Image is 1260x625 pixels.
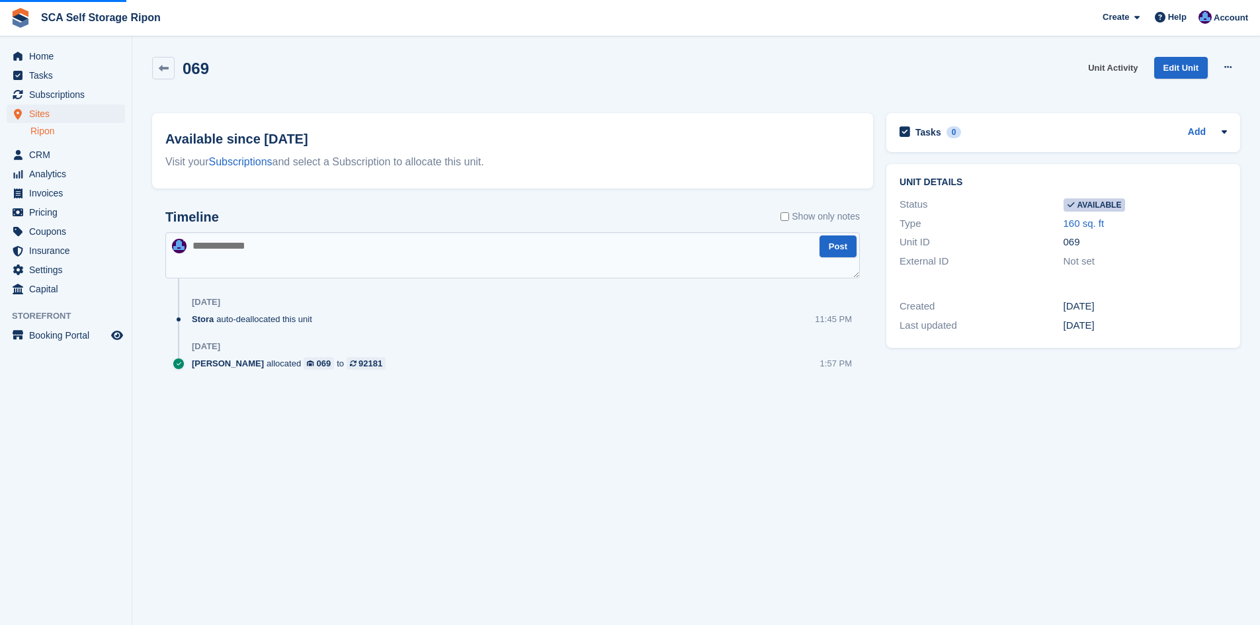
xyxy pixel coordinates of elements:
[7,222,125,241] a: menu
[1064,299,1227,314] div: [DATE]
[7,104,125,123] a: menu
[192,357,392,370] div: allocated to
[7,85,125,104] a: menu
[915,126,941,138] h2: Tasks
[946,126,962,138] div: 0
[1064,198,1126,212] span: Available
[815,313,852,325] div: 11:45 PM
[29,184,108,202] span: Invoices
[900,299,1063,314] div: Created
[29,241,108,260] span: Insurance
[1064,235,1227,250] div: 069
[12,310,132,323] span: Storefront
[11,8,30,28] img: stora-icon-8386f47178a22dfd0bd8f6a31ec36ba5ce8667c1dd55bd0f319d3a0aa187defe.svg
[7,203,125,222] a: menu
[900,254,1063,269] div: External ID
[1064,254,1227,269] div: Not set
[209,156,273,167] a: Subscriptions
[165,129,860,149] h2: Available since [DATE]
[1188,125,1206,140] a: Add
[192,313,214,325] span: Stora
[1154,57,1208,79] a: Edit Unit
[192,341,220,352] div: [DATE]
[1168,11,1187,24] span: Help
[7,184,125,202] a: menu
[7,261,125,279] a: menu
[29,326,108,345] span: Booking Portal
[819,235,857,257] button: Post
[29,85,108,104] span: Subscriptions
[317,357,331,370] div: 069
[36,7,166,28] a: SCA Self Storage Ripon
[29,104,108,123] span: Sites
[29,261,108,279] span: Settings
[29,222,108,241] span: Coupons
[780,210,860,224] label: Show only notes
[192,297,220,308] div: [DATE]
[7,146,125,164] a: menu
[7,47,125,65] a: menu
[29,47,108,65] span: Home
[29,165,108,183] span: Analytics
[304,357,334,370] a: 069
[900,318,1063,333] div: Last updated
[192,357,264,370] span: [PERSON_NAME]
[1083,57,1143,79] a: Unit Activity
[7,241,125,260] a: menu
[192,313,319,325] div: auto-deallocated this unit
[30,125,125,138] a: Ripon
[358,357,382,370] div: 92181
[347,357,386,370] a: 92181
[900,216,1063,231] div: Type
[172,239,187,253] img: Sarah Race
[29,203,108,222] span: Pricing
[109,327,125,343] a: Preview store
[7,66,125,85] a: menu
[1064,318,1227,333] div: [DATE]
[29,146,108,164] span: CRM
[820,357,852,370] div: 1:57 PM
[165,154,860,170] div: Visit your and select a Subscription to allocate this unit.
[29,280,108,298] span: Capital
[1214,11,1248,24] span: Account
[900,177,1227,188] h2: Unit details
[7,326,125,345] a: menu
[183,60,209,77] h2: 069
[1103,11,1129,24] span: Create
[165,210,219,225] h2: Timeline
[780,210,789,224] input: Show only notes
[900,235,1063,250] div: Unit ID
[1064,218,1105,229] a: 160 sq. ft
[7,280,125,298] a: menu
[1198,11,1212,24] img: Sarah Race
[29,66,108,85] span: Tasks
[7,165,125,183] a: menu
[900,197,1063,212] div: Status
